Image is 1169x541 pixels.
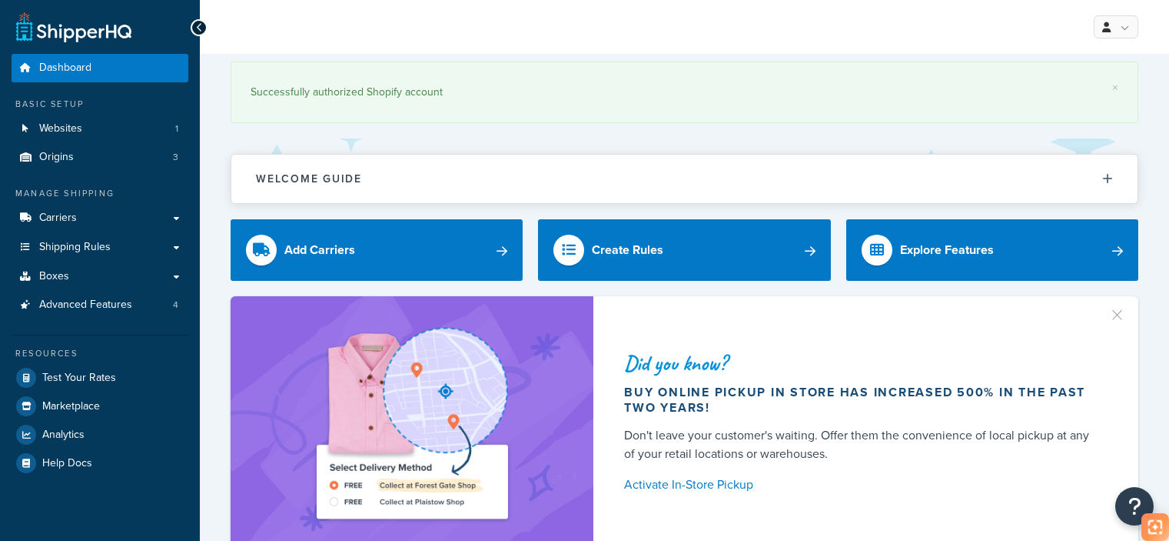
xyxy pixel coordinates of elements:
span: Carriers [39,212,77,225]
span: Shipping Rules [39,241,111,254]
div: Buy online pickup in store has increased 500% in the past two years! [624,385,1101,416]
span: Dashboard [39,62,91,75]
span: 1 [175,122,178,135]
div: Add Carriers [284,239,355,261]
span: Advanced Features [39,299,132,312]
h2: Welcome Guide [256,173,362,185]
a: Help Docs [12,449,188,477]
span: Help Docs [42,457,92,470]
a: Shipping Rules [12,233,188,262]
li: Origins [12,143,188,172]
div: Basic Setup [12,98,188,111]
div: Create Rules [592,239,663,261]
span: 3 [173,151,178,164]
div: Don't leave your customer's waiting. Offer them the convenience of local pickup at any of your re... [624,426,1101,463]
button: Open Resource Center [1115,487,1154,526]
a: Carriers [12,204,188,232]
li: Advanced Features [12,291,188,319]
div: Manage Shipping [12,187,188,200]
div: Successfully authorized Shopify account [251,82,1118,103]
span: Marketplace [42,400,100,413]
div: Explore Features [900,239,994,261]
span: Boxes [39,270,69,283]
a: Origins3 [12,143,188,172]
button: Welcome Guide [231,155,1137,203]
a: Marketplace [12,392,188,420]
span: Test Your Rates [42,372,116,385]
a: × [1112,82,1118,94]
a: Create Rules [538,219,830,281]
a: Websites1 [12,115,188,143]
img: ad-shirt-map-b0359fc47e01cab431d101c4b569394f6a03f54285957d908178d52f29eb9668.png [273,319,551,529]
a: Analytics [12,421,188,449]
a: Boxes [12,262,188,291]
a: Dashboard [12,54,188,82]
div: Resources [12,347,188,360]
span: 4 [173,299,178,312]
span: Analytics [42,429,85,442]
a: Add Carriers [231,219,523,281]
div: Did you know? [624,352,1101,374]
span: Websites [39,122,82,135]
a: Activate In-Store Pickup [624,474,1101,496]
a: Explore Features [846,219,1138,281]
li: Websites [12,115,188,143]
span: Origins [39,151,74,164]
a: Test Your Rates [12,364,188,392]
a: Advanced Features4 [12,291,188,319]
